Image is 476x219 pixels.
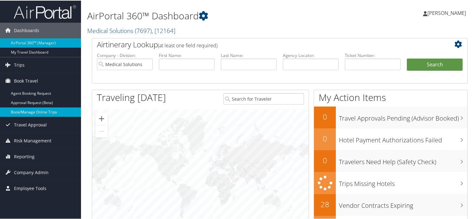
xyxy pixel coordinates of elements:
span: Trips [14,57,25,72]
h3: Trips Missing Hotels [339,176,467,188]
label: Company - Division: [97,52,153,58]
a: Trips Missing Hotels [314,171,467,193]
a: 0Hotel Payment Authorizations Failed [314,128,467,150]
h3: Vendor Contracts Expiring [339,198,467,209]
h1: Traveling [DATE] [97,90,166,103]
h2: Airtinerary Lookup [97,39,431,49]
h1: AirPortal 360™ Dashboard [87,9,344,22]
span: Travel Approval [14,117,47,132]
span: Dashboards [14,22,39,38]
span: Company Admin [14,164,49,180]
button: Zoom out [95,125,108,137]
h3: Hotel Payment Authorizations Failed [339,132,467,144]
img: airportal-logo.png [14,4,76,19]
a: 0Travelers Need Help (Safety Check) [314,150,467,171]
h3: Travelers Need Help (Safety Check) [339,154,467,166]
span: [PERSON_NAME] [427,9,466,16]
span: ( 7697 ) [135,26,152,34]
a: 0Travel Approvals Pending (Advisor Booked) [314,106,467,128]
h3: Travel Approvals Pending (Advisor Booked) [339,110,467,122]
h2: 28 [314,198,336,209]
span: Risk Management [14,132,51,148]
span: (at least one field required) [158,41,217,48]
h2: 0 [314,111,336,121]
label: Ticket Number: [345,52,401,58]
a: Medical Solutions [87,26,175,34]
span: Employee Tools [14,180,46,196]
button: Zoom in [95,112,108,124]
span: , [ 12164 ] [152,26,175,34]
input: Search for Traveler [223,93,304,104]
h2: 0 [314,155,336,165]
span: Reporting [14,148,35,164]
a: 28Vendor Contracts Expiring [314,193,467,215]
a: [PERSON_NAME] [423,3,472,22]
h1: My Action Items [314,90,467,103]
label: First Name: [159,52,215,58]
label: Agency Locator: [283,52,339,58]
label: Last Name: [221,52,277,58]
button: Search [407,58,463,70]
span: Book Travel [14,73,38,88]
h2: 0 [314,133,336,143]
